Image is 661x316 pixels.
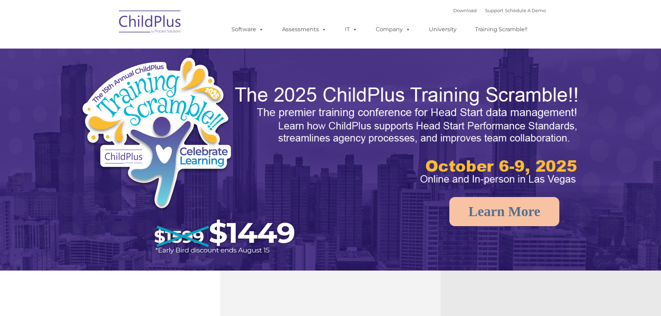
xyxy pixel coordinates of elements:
[369,23,417,36] a: Company
[453,8,477,13] a: Download
[453,8,546,13] font: |
[422,23,464,36] a: University
[468,23,534,36] a: Training Scramble!!
[338,23,364,36] a: IT
[224,23,271,36] a: Software
[505,8,546,13] a: Schedule A Demo
[449,197,559,226] a: Learn More
[485,8,503,13] a: Support
[275,23,333,36] a: Assessments
[116,6,185,40] img: ChildPlus by Procare Solutions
